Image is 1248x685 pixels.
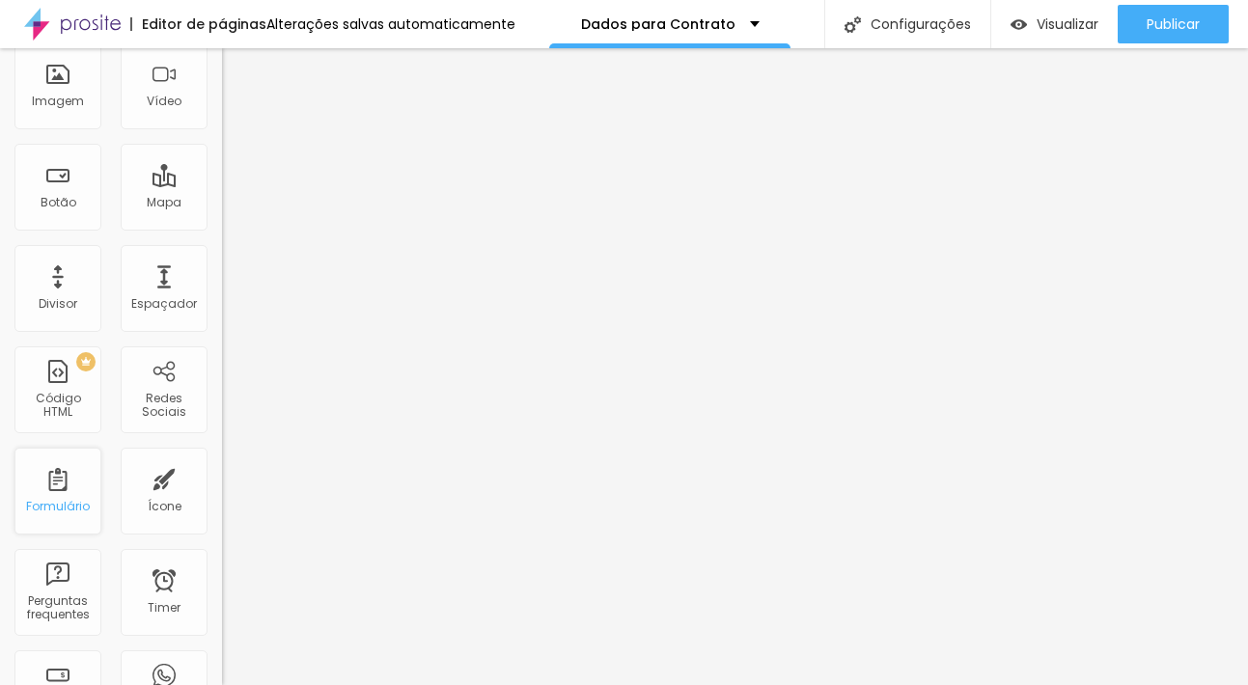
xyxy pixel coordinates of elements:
[845,16,861,33] img: Icone
[32,95,84,108] div: Imagem
[131,297,197,311] div: Espaçador
[147,196,181,209] div: Mapa
[581,17,735,31] p: Dados para Contrato
[991,5,1118,43] button: Visualizar
[222,48,1248,685] iframe: Editor
[1147,16,1200,32] span: Publicar
[130,17,266,31] div: Editor de páginas
[1118,5,1229,43] button: Publicar
[147,95,181,108] div: Vídeo
[39,297,77,311] div: Divisor
[19,392,96,420] div: Código HTML
[1037,16,1098,32] span: Visualizar
[26,500,90,513] div: Formulário
[148,500,181,513] div: Ícone
[148,601,180,615] div: Timer
[19,594,96,622] div: Perguntas frequentes
[1011,16,1027,33] img: view-1.svg
[41,196,76,209] div: Botão
[125,392,202,420] div: Redes Sociais
[266,17,515,31] div: Alterações salvas automaticamente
